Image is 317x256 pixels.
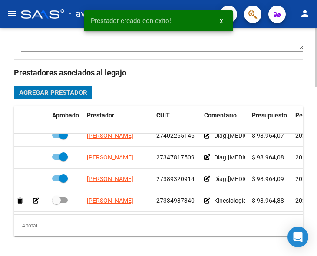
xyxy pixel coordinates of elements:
[287,227,308,247] div: Open Intercom Messenger
[14,86,92,99] button: Agregar Prestador
[252,112,287,119] span: Presupuesto
[156,197,195,204] span: 27334987340
[220,17,223,25] span: x
[14,221,37,230] div: 4 total
[295,132,316,139] span: 202501
[87,132,133,139] span: [PERSON_NAME]
[156,154,195,161] span: 27347817509
[201,106,248,135] datatable-header-cell: Comentario
[248,106,292,135] datatable-header-cell: Presupuesto
[91,16,171,25] span: Prestador creado con exito!
[87,175,133,182] span: [PERSON_NAME]
[156,112,170,119] span: CUIT
[252,132,284,139] span: $ 98.964,07
[252,175,284,182] span: $ 98.964,09
[87,197,133,204] span: [PERSON_NAME]
[156,175,195,182] span: 27389320914
[300,8,310,19] mat-icon: person
[52,112,79,119] span: Aprobado
[153,106,201,135] datatable-header-cell: CUIT
[7,8,17,19] mat-icon: menu
[83,106,153,135] datatable-header-cell: Prestador
[19,89,87,97] span: Agregar Prestador
[213,13,230,29] button: x
[156,132,195,139] span: 27402265146
[252,197,284,204] span: $ 98.964,88
[49,106,83,135] datatable-header-cell: Aprobado
[295,175,316,182] span: 202501
[87,154,133,161] span: [PERSON_NAME]
[214,197,307,204] span: Kinesiología 2 sesiones semanales
[252,154,284,161] span: $ 98.964,08
[87,112,114,119] span: Prestador
[69,4,106,23] span: - avalian
[295,154,316,161] span: 202501
[295,197,316,204] span: 202501
[14,67,303,79] h3: Prestadores asociados al legajo
[204,112,237,119] span: Comentario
